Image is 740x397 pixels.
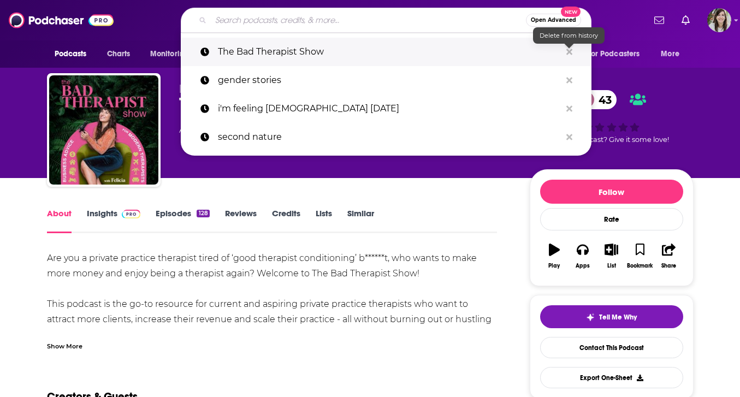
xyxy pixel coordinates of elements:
div: A weekly podcast [179,123,371,137]
img: tell me why sparkle [586,313,595,322]
a: The Bad Therapist Show [181,38,591,66]
img: Podchaser - Follow, Share and Rate Podcasts [9,10,114,31]
a: About [47,208,72,233]
a: i'm feeling [DEMOGRAPHIC_DATA] [DATE] [181,94,591,123]
p: gender stories [218,66,561,94]
div: 43Good podcast? Give it some love! [530,83,694,151]
span: 43 [588,90,617,109]
span: Monitoring [150,46,189,62]
button: List [597,236,625,276]
div: Delete from history [533,27,605,44]
button: Open AdvancedNew [526,14,581,27]
button: open menu [653,44,693,64]
a: 43 [577,90,617,109]
p: second nature [218,123,561,151]
button: Follow [540,180,683,204]
p: The Bad Therapist Show [218,38,561,66]
span: Podcasts [55,46,87,62]
span: New [561,7,581,17]
button: Export One-Sheet [540,367,683,388]
div: 128 [197,210,209,217]
a: Similar [347,208,374,233]
a: Show notifications dropdown [650,11,668,29]
button: Share [654,236,683,276]
a: Reviews [225,208,257,233]
button: Play [540,236,569,276]
a: second nature [181,123,591,151]
span: Good podcast? Give it some love! [554,135,669,144]
span: Open Advanced [531,17,576,23]
img: The Bad Therapist Show [49,75,158,185]
a: Lists [316,208,332,233]
p: i'm feeling queer today [218,94,561,123]
span: Logged in as devinandrade [707,8,731,32]
div: Bookmark [627,263,653,269]
div: Rate [540,208,683,230]
span: For Podcasters [588,46,640,62]
button: Bookmark [626,236,654,276]
button: tell me why sparkleTell Me Why [540,305,683,328]
button: Apps [569,236,597,276]
input: Search podcasts, credits, & more... [211,11,526,29]
span: Tell Me Why [599,313,637,322]
a: InsightsPodchaser Pro [87,208,141,233]
div: List [607,263,616,269]
a: Show notifications dropdown [677,11,694,29]
button: open menu [47,44,101,64]
div: Search podcasts, credits, & more... [181,8,591,33]
span: [PERSON_NAME] | Business Coach for Therapists [179,83,405,93]
a: Contact This Podcast [540,337,683,358]
div: Play [548,263,560,269]
span: More [661,46,679,62]
a: Credits [272,208,300,233]
img: User Profile [707,8,731,32]
div: Apps [576,263,590,269]
span: Charts [107,46,131,62]
button: open menu [581,44,656,64]
button: open menu [143,44,203,64]
div: Share [661,263,676,269]
button: Show profile menu [707,8,731,32]
img: Podchaser Pro [122,210,141,218]
a: Episodes128 [156,208,209,233]
a: gender stories [181,66,591,94]
a: Charts [100,44,137,64]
